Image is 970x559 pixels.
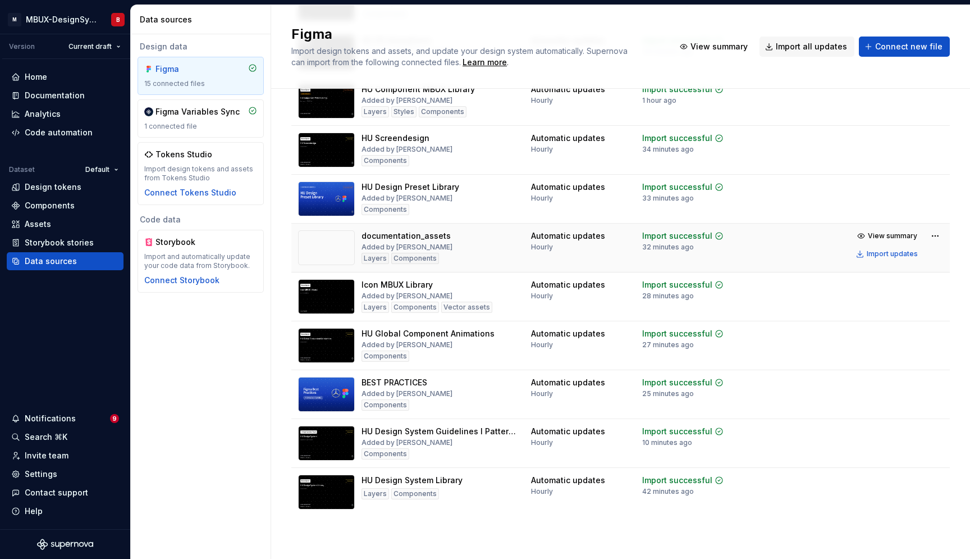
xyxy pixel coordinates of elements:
button: Default [80,162,123,178]
div: Connect Tokens Studio [144,187,236,198]
div: HU Global Component Animations [362,328,495,339]
div: Hourly [531,389,553,398]
div: Components [362,448,409,460]
button: MMBUX-DesignSystemB [2,7,128,31]
div: MBUX-DesignSystem [26,14,98,25]
span: View summary [868,231,917,240]
div: Hourly [531,243,553,252]
div: 42 minutes ago [642,487,694,496]
div: Import successful [642,279,712,290]
div: Figma Variables Sync [155,106,240,117]
div: Vector assets [441,302,492,313]
div: Tokens Studio [155,149,212,160]
div: Layers [362,253,389,264]
button: Search ⌘K [7,428,123,446]
div: Added by [PERSON_NAME] [362,438,452,447]
div: Automatic updates [531,230,605,242]
div: Automatic updates [531,426,605,437]
div: Settings [25,469,57,480]
div: Figma [155,63,209,75]
div: Added by [PERSON_NAME] [362,194,452,203]
div: Components [362,351,409,362]
div: Hourly [531,438,553,447]
div: Components [391,488,439,499]
div: Import design tokens and assets from Tokens Studio [144,165,257,183]
button: View summary [674,37,755,57]
div: Notifications [25,413,76,424]
div: HU Design Preset Library [362,181,459,193]
div: Hourly [531,194,553,203]
div: 1 hour ago [642,96,676,105]
div: Automatic updates [531,84,605,95]
div: Layers [362,488,389,499]
div: Components [391,253,439,264]
div: Import successful [642,377,712,388]
div: 10 minutes ago [642,438,692,447]
div: 34 minutes ago [642,145,694,154]
div: B [116,15,120,24]
div: Layers [362,106,389,117]
a: Figma Variables Sync1 connected file [138,99,264,138]
span: 9 [110,414,119,423]
a: Figma15 connected files [138,57,264,95]
div: Layers [362,302,389,313]
span: Default [85,165,109,174]
div: Added by [PERSON_NAME] [362,340,452,349]
button: View summary [853,228,923,244]
div: HU Design System Library [362,475,463,486]
div: Components [419,106,466,117]
a: Components [7,197,123,215]
a: Storybook stories [7,234,123,252]
div: Data sources [140,14,266,25]
div: Storybook [155,237,209,248]
div: Added by [PERSON_NAME] [362,389,452,398]
div: Components [362,204,409,215]
button: Contact support [7,484,123,502]
div: Import successful [642,84,712,95]
button: Help [7,502,123,520]
button: Import updates [853,246,923,262]
button: Current draft [63,39,126,54]
div: HU Screendesign [362,133,429,144]
div: Assets [25,219,51,230]
button: Connect new file [859,37,950,57]
div: Design data [138,41,264,52]
div: Added by [PERSON_NAME] [362,96,452,105]
div: Hourly [531,145,553,154]
div: BEST PRACTICES [362,377,427,388]
a: Analytics [7,105,123,123]
a: Learn more [463,57,507,68]
div: 25 minutes ago [642,389,694,398]
div: Search ⌘K [25,431,67,443]
span: Current draft [68,42,112,51]
div: Documentation [25,90,85,101]
a: Invite team [7,447,123,465]
div: Icon MBUX Library [362,279,433,290]
div: Import successful [642,426,712,437]
a: Tokens StudioImport design tokens and assets from Tokens StudioConnect Tokens Studio [138,142,264,205]
span: Import all updates [776,41,847,52]
div: Added by [PERSON_NAME] [362,145,452,154]
div: Import and automatically update your code data from Storybook. [144,252,257,270]
div: documentation_assets [362,230,451,242]
div: Analytics [25,108,61,120]
div: HU Design System Guidelines l Patterns [362,426,518,437]
a: Assets [7,215,123,233]
div: Dataset [9,165,35,174]
div: Home [25,71,47,83]
div: Styles [391,106,417,117]
div: Hourly [531,487,553,496]
button: Connect Storybook [144,275,219,286]
div: Hourly [531,96,553,105]
a: Code automation [7,124,123,142]
span: . [461,58,509,67]
div: Added by [PERSON_NAME] [362,292,452,301]
div: 32 minutes ago [642,243,694,252]
div: Data sources [25,256,77,267]
div: Code automation [25,127,93,138]
div: M [8,13,21,26]
div: Components [391,302,439,313]
div: HU Component MBUX Library [362,84,475,95]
